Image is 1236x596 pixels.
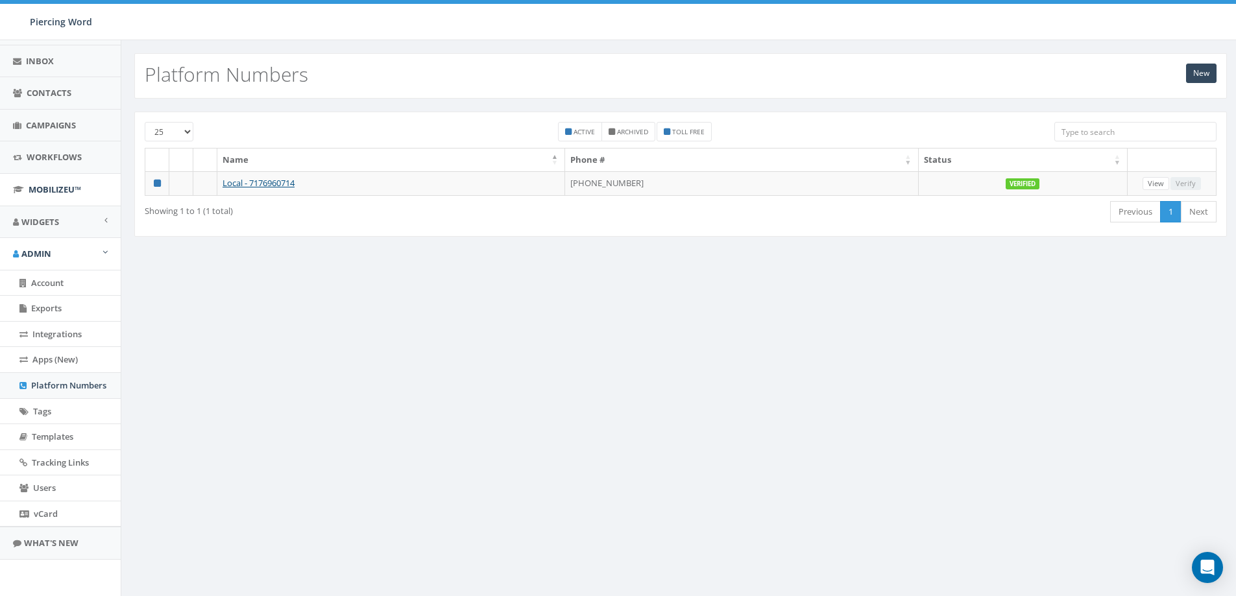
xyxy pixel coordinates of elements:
[34,508,58,519] span: vCard
[27,87,71,99] span: Contacts
[32,353,78,365] span: Apps (New)
[26,55,54,67] span: Inbox
[145,64,308,85] h2: Platform Numbers
[31,379,106,391] span: Platform Numbers
[565,149,918,171] th: Phone #: activate to sort column ascending
[21,248,51,259] span: Admin
[32,457,89,468] span: Tracking Links
[1143,177,1169,191] a: View
[33,482,56,494] span: Users
[32,431,73,442] span: Templates
[217,149,565,171] th: Name: activate to sort column descending
[1160,201,1181,222] a: 1
[29,184,81,195] span: MobilizeU™
[21,216,59,228] span: Widgets
[32,328,82,340] span: Integrations
[223,177,295,189] a: Local - 7176960714
[1186,64,1217,83] a: New
[30,16,92,28] span: Piercing Word
[31,277,64,289] span: Account
[1192,552,1223,583] div: Open Intercom Messenger
[1054,122,1217,141] input: Type to search
[565,171,918,196] td: [PHONE_NUMBER]
[919,149,1128,171] th: Status: activate to sort column ascending
[33,405,51,417] span: Tags
[31,302,62,314] span: Exports
[574,127,595,136] small: Active
[26,119,76,131] span: Campaigns
[1006,178,1039,190] label: Verified
[145,200,580,217] div: Showing 1 to 1 (1 total)
[672,127,705,136] small: Toll Free
[27,151,82,163] span: Workflows
[1110,201,1161,222] a: Previous
[617,127,648,136] small: Archived
[1181,201,1217,222] a: Next
[24,537,79,549] span: What's New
